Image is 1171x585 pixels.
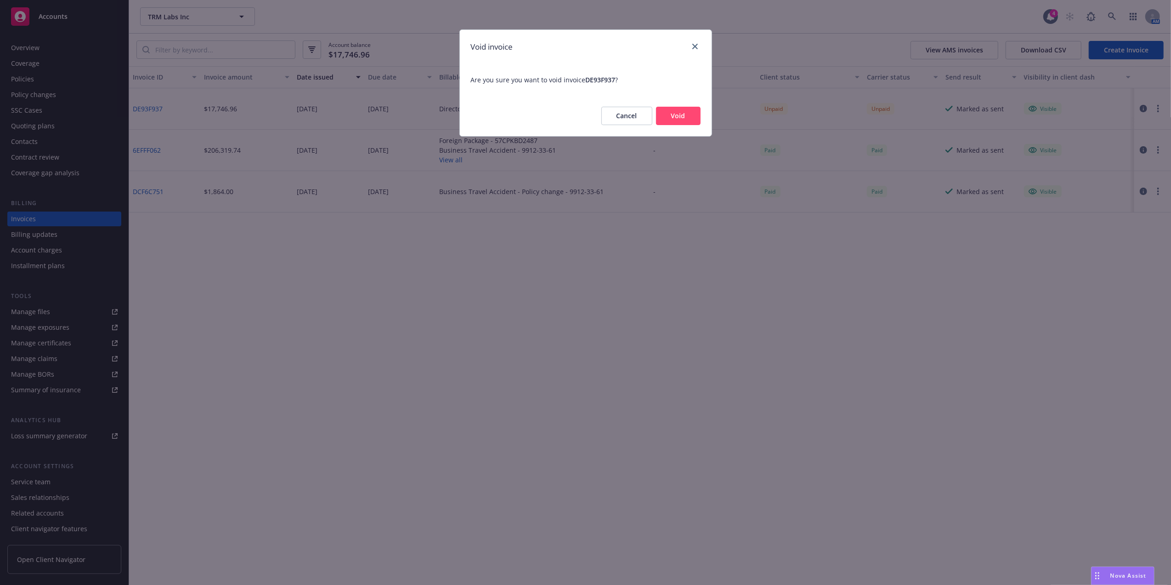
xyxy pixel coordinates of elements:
[656,107,701,125] button: Void
[1091,567,1154,585] button: Nova Assist
[601,107,652,125] button: Cancel
[1092,567,1103,585] div: Drag to move
[690,41,701,52] a: close
[460,64,712,96] span: Are you sure you want to void invoice ?
[1110,572,1147,579] span: Nova Assist
[586,75,616,84] span: DE93F937
[471,41,513,53] h1: Void invoice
